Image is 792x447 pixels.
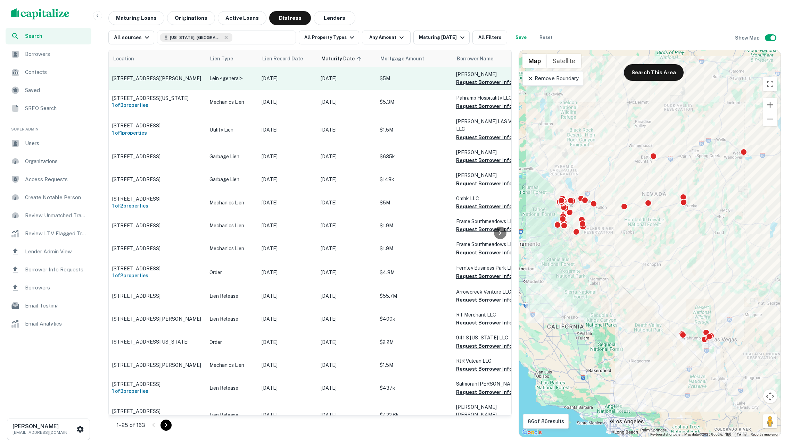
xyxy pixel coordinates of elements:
button: Request Borrower Info [456,272,512,280]
p: [DATE] [321,75,373,82]
a: Organizations [6,153,91,170]
p: [DATE] [321,245,373,252]
div: Borrowers [6,46,91,62]
button: Request Borrower Info [456,319,512,327]
span: Users [25,139,87,147]
p: Arrowcreek Venture LLC [456,288,526,296]
a: Lender Admin View [6,243,91,260]
a: Email Analytics [6,315,91,332]
div: Contacts [6,64,91,81]
button: Request Borrower Info [456,202,512,211]
div: Review Unmatched Transactions [6,207,91,224]
p: [DATE] [262,98,314,106]
button: Request Borrower Info [456,179,512,188]
p: Salmoran [PERSON_NAME] [456,380,526,388]
p: [STREET_ADDRESS] [112,265,203,272]
h6: [PERSON_NAME] [13,424,75,429]
img: capitalize-logo.png [11,8,69,19]
span: SREO Search [25,104,87,112]
button: Request Borrower Info [456,102,512,110]
span: Lien Record Date [262,54,303,63]
span: Search [25,32,87,40]
p: [STREET_ADDRESS] [112,222,203,229]
p: [STREET_ADDRESS][US_STATE] [112,95,203,101]
button: All sources [108,31,154,44]
button: Save your search to get updates of matches that match your search criteria. [510,31,532,44]
p: Mechanics Lien [209,199,255,206]
button: Originations [167,11,215,25]
p: Omhk LLC [456,195,526,202]
p: [STREET_ADDRESS][PERSON_NAME] [112,316,203,322]
p: [DATE] [321,222,373,229]
p: [DATE] [321,199,373,206]
p: Garbage Lien [209,153,255,160]
p: [DATE] [321,384,373,392]
p: Order [209,269,255,276]
p: $635k [380,153,449,160]
img: Google [521,428,544,437]
button: Request Borrower Info [456,342,512,350]
button: [US_STATE], [GEOGRAPHIC_DATA] [157,31,296,44]
span: Access Requests [25,175,87,184]
p: $437k [380,384,449,392]
p: Lien Release [209,292,255,300]
p: [STREET_ADDRESS] [112,153,203,160]
button: Search This Area [624,64,684,81]
p: [DATE] [262,222,314,229]
a: SREO Search [6,100,91,117]
p: [STREET_ADDRESS] [112,381,203,387]
span: Maturity Date [321,54,364,63]
p: [STREET_ADDRESS] [112,176,203,183]
p: [DATE] [262,126,314,134]
p: RT Merchant LLC [456,311,526,319]
p: [STREET_ADDRESS][PERSON_NAME] [112,362,203,368]
span: Contacts [25,68,87,76]
button: Request Borrower Info [456,365,512,373]
button: Maturing [DATE] [413,31,469,44]
p: 86 of 86 results [528,417,564,425]
h6: 1 of 2 properties [112,272,203,279]
p: Mechanics Lien [209,98,255,106]
button: Go to next page [160,420,172,431]
a: Report a map error [751,432,778,436]
button: Zoom in [763,98,777,112]
p: $148k [380,176,449,183]
th: Maturity Date [317,50,376,67]
a: Terms (opens in new tab) [737,432,746,436]
p: 941 S [US_STATE] LLC [456,334,526,341]
th: Lien Type [206,50,258,67]
a: Create Notable Person [6,189,91,206]
p: [DATE] [262,411,314,419]
button: Distress [269,11,311,25]
p: [STREET_ADDRESS][US_STATE] [112,339,203,345]
p: [DATE] [262,292,314,300]
p: $5M [380,75,449,82]
p: [DATE] [321,361,373,369]
th: Lien Record Date [258,50,317,67]
p: Mechanics Lien [209,222,255,229]
p: [DATE] [321,315,373,323]
a: Email Testing [6,297,91,314]
button: Any Amount [362,31,411,44]
span: Borrowers [25,50,87,58]
button: Zoom out [763,112,777,126]
p: [DATE] [262,176,314,183]
button: Request Borrower Info [456,248,512,257]
p: [DATE] [262,269,314,276]
div: Search [6,28,91,44]
h6: 1 of 1 properties [112,129,203,137]
iframe: Chat Widget [757,391,792,425]
p: Remove Boundary [527,74,579,83]
button: Request Borrower Info [456,156,512,165]
p: [DATE] [321,292,373,300]
p: [DATE] [321,153,373,160]
button: Maturing Loans [108,11,164,25]
p: Utility Lien [209,126,255,134]
p: $422.6k [380,411,449,419]
button: Request Borrower Info [456,388,512,396]
button: Reset [535,31,557,44]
